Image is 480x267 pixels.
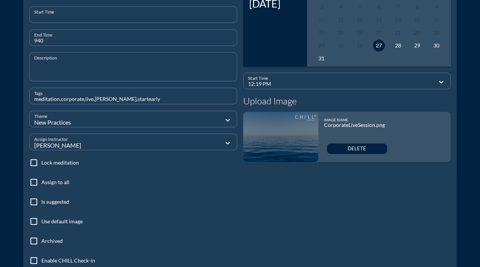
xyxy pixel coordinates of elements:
input: Tags [34,95,232,104]
label: Use default image [41,218,83,225]
button: 30 [430,40,442,52]
i: expand_more [223,116,232,125]
label: Is suggested [41,198,69,206]
h4: Upload Image [243,96,451,107]
button: 28 [392,40,404,52]
label: Assign to all [41,179,70,186]
label: Enable CHILL Check-in [41,257,95,264]
img: 1754664101620_CorporateLiveSession.png [243,112,318,162]
button: delete [327,143,387,154]
button: 27 [373,40,385,52]
button: 29 [411,40,423,52]
label: Lock meditation [41,159,79,166]
label: Archived [41,237,63,245]
div: CorporateLiveSession.png [324,122,390,128]
div: Image name [324,117,390,122]
textarea: Description [34,62,237,81]
button: 31 [315,52,327,64]
i: expand_more [223,139,232,148]
div: New Practices [34,119,184,126]
input: End Time [34,36,232,46]
div: [PERSON_NAME] [34,142,184,149]
span: delete [348,146,366,152]
input: Start Time [248,79,436,89]
input: Start Time [34,13,232,23]
i: expand_more [437,78,446,87]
